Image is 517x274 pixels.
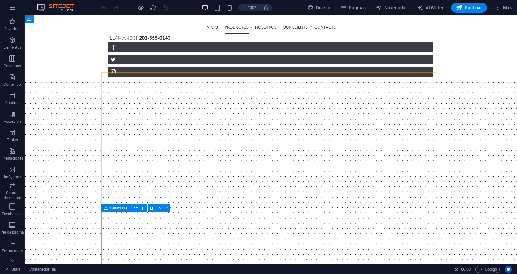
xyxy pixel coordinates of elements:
p: Columnas [4,63,21,68]
p: Tablas [7,137,18,142]
button: AI Writer [415,3,446,13]
nav: breadcrumb [29,266,56,273]
span: 00 00 [461,266,471,273]
button: Publicar [451,3,487,13]
span: Publicar [456,5,482,11]
button: 100% [238,4,260,11]
p: Accordion [4,119,21,124]
p: Elementos [3,45,21,50]
span: Páginas [340,5,366,11]
button: reload [149,4,157,11]
button: Páginas [338,3,368,13]
p: Contenido [3,82,21,87]
span: Diseño [307,5,331,11]
span: Más [494,5,512,11]
i: Este elemento contiene un fondo [52,268,56,271]
a: Haz clic para cancelar la selección y doble clic para abrir páginas [5,266,20,273]
button: Código [475,266,500,273]
span: : [465,267,466,272]
span: Contenedor [110,206,130,210]
p: Imágenes [4,174,21,179]
span: AI Writer [417,5,444,11]
i: Al redimensionar, ajustar el nivel de zoom automáticamente para ajustarse al dispositivo elegido. [263,5,269,10]
p: Pie de página [1,230,24,235]
i: Volver a cargar página [150,4,157,11]
p: Prestaciones [1,156,23,161]
div: Diseño (Ctrl+Alt+Y) [305,3,333,13]
p: Formularios [2,248,22,253]
span: Haz clic para seleccionar y doble clic para editar [29,266,50,273]
button: Diseño [305,3,333,13]
h6: Tiempo de la sesión [455,266,471,273]
p: Favoritos [4,27,20,31]
span: Código [478,266,497,273]
p: Encabezado [2,211,23,216]
button: Navegador [373,3,410,13]
p: Cuadros [5,100,20,105]
button: Haz clic para salir del modo de previsualización y seguir editando [137,4,144,11]
button: Usercentrics [505,266,512,273]
button: Más [492,3,514,13]
span: Navegador [376,5,407,11]
h6: 100% [247,4,257,11]
img: Editor Logo [35,4,82,11]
